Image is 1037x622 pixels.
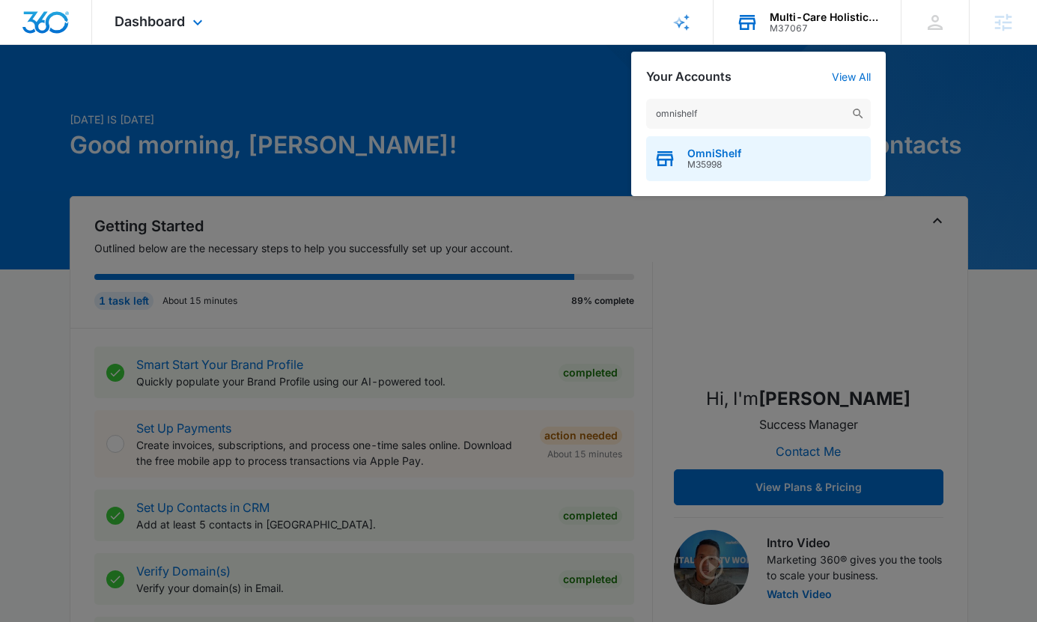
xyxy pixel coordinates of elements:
button: OmniShelfM35998 [646,136,871,181]
div: account name [770,11,879,23]
span: Dashboard [115,13,185,29]
input: Search Accounts [646,99,871,129]
a: View All [832,70,871,83]
span: OmniShelf [687,147,741,159]
h2: Your Accounts [646,70,732,84]
div: account id [770,23,879,34]
span: M35998 [687,159,741,170]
